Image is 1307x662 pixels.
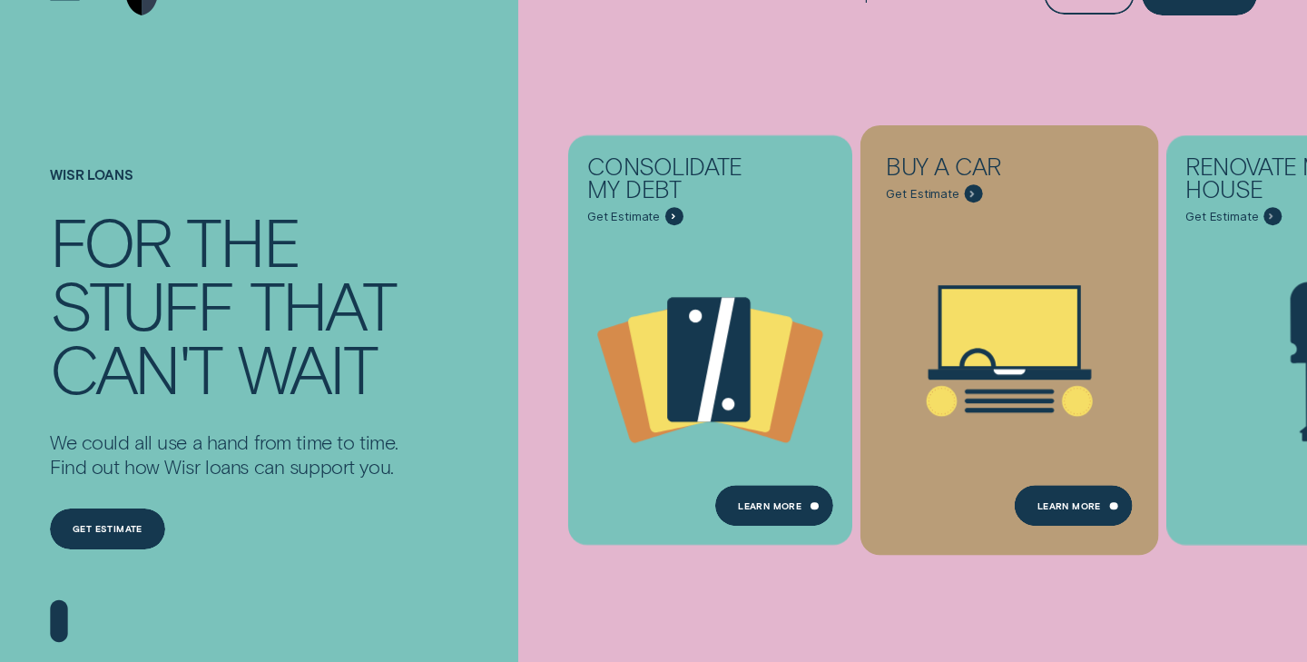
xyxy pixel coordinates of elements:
[186,209,299,272] div: the
[868,136,1152,534] a: Buy a car - Learn more
[568,136,852,534] a: Consolidate my debt - Learn more
[1185,209,1258,224] span: Get Estimate
[238,336,377,400] div: wait
[587,154,769,207] div: Consolidate my debt
[886,154,1067,184] div: Buy a car
[1015,486,1133,527] a: Learn More
[50,209,171,272] div: For
[50,509,165,549] a: Get estimate
[587,209,660,224] span: Get Estimate
[50,167,398,209] h1: Wisr loans
[50,209,398,399] h4: For the stuff that can't wait
[50,336,221,400] div: can't
[715,486,833,527] a: Learn more
[50,272,233,336] div: stuff
[886,186,958,202] span: Get Estimate
[250,272,396,336] div: that
[50,430,398,479] p: We could all use a hand from time to time. Find out how Wisr loans can support you.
